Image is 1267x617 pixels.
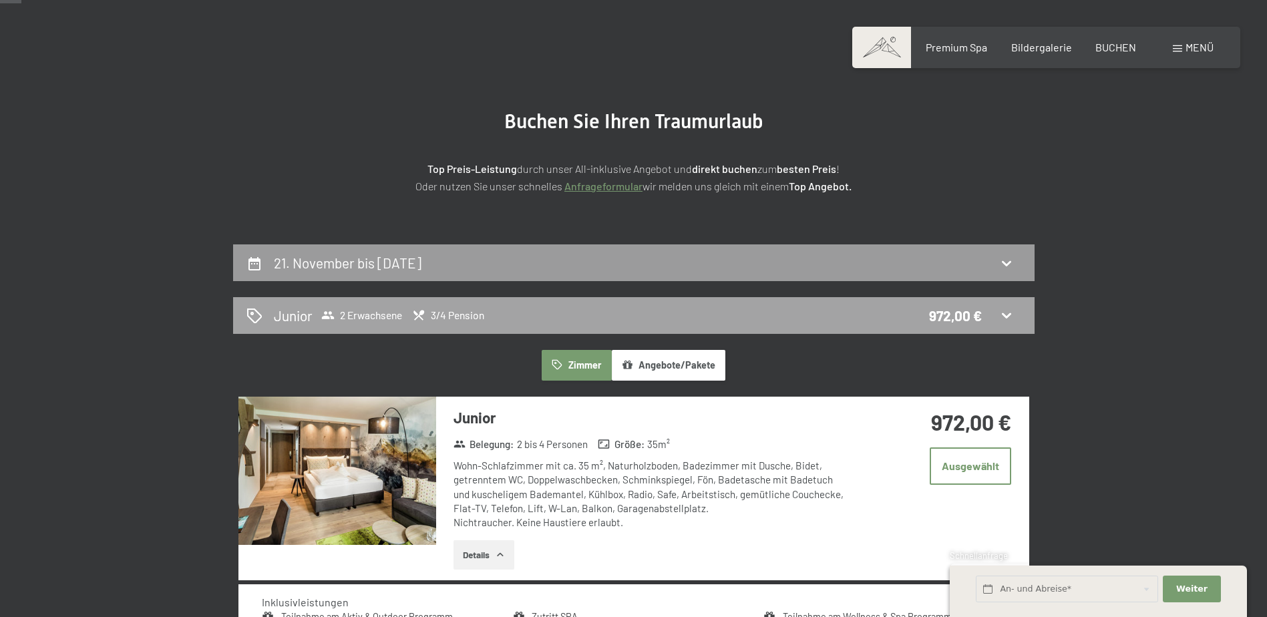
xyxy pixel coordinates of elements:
[454,437,514,451] strong: Belegung :
[777,162,836,175] strong: besten Preis
[926,41,987,53] a: Premium Spa
[321,308,402,322] span: 2 Erwachsene
[1011,41,1072,53] a: Bildergalerie
[504,110,763,133] span: Buchen Sie Ihren Traumurlaub
[692,162,757,175] strong: direkt buchen
[1186,41,1214,53] span: Menü
[238,397,436,545] img: mss_renderimg.php
[931,409,1011,435] strong: 972,00 €
[930,447,1011,484] button: Ausgewählt
[300,160,968,194] p: durch unser All-inklusive Angebot und zum ! Oder nutzen Sie unser schnelles wir melden uns gleich...
[274,306,313,325] h2: Junior
[412,308,484,322] span: 3/4 Pension
[929,306,982,325] div: 972,00 €
[1163,576,1220,603] button: Weiter
[564,180,643,192] a: Anfrageformular
[454,459,851,530] div: Wohn-Schlafzimmer mit ca. 35 m², Naturholzboden, Badezimmer mit Dusche, Bidet, getrenntem WC, Dop...
[262,596,349,608] h4: Inklusivleistungen
[598,437,645,451] strong: Größe :
[454,407,851,428] h3: Junior
[274,254,421,271] h2: 21. November bis [DATE]
[950,550,1008,561] span: Schnellanfrage
[612,350,725,381] button: Angebote/Pakete
[454,540,514,570] button: Details
[517,437,588,451] span: 2 bis 4 Personen
[647,437,670,451] span: 35 m²
[1176,583,1208,595] span: Weiter
[542,350,611,381] button: Zimmer
[789,180,852,192] strong: Top Angebot.
[427,162,517,175] strong: Top Preis-Leistung
[1095,41,1136,53] a: BUCHEN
